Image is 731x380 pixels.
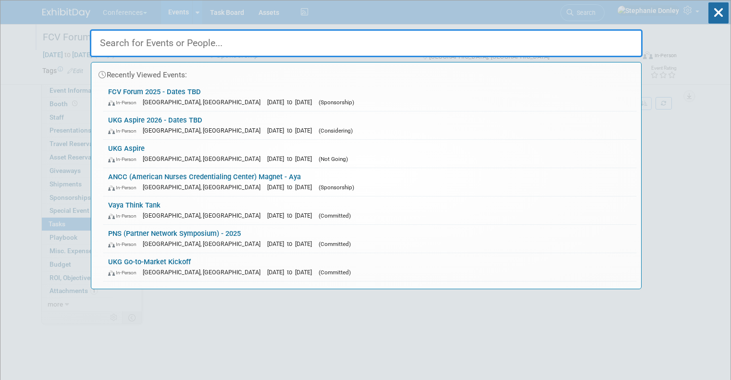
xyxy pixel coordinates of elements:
span: (Considering) [319,127,353,134]
span: (Sponsorship) [319,99,354,106]
span: [DATE] to [DATE] [267,184,317,191]
a: FCV Forum 2025 - Dates TBD In-Person [GEOGRAPHIC_DATA], [GEOGRAPHIC_DATA] [DATE] to [DATE] (Spons... [103,83,636,111]
span: (Committed) [319,241,351,247]
span: In-Person [108,184,141,191]
span: [GEOGRAPHIC_DATA], [GEOGRAPHIC_DATA] [143,184,265,191]
span: [DATE] to [DATE] [267,127,317,134]
span: (Committed) [319,212,351,219]
span: [DATE] to [DATE] [267,98,317,106]
span: In-Person [108,128,141,134]
span: [DATE] to [DATE] [267,155,317,162]
span: [GEOGRAPHIC_DATA], [GEOGRAPHIC_DATA] [143,240,265,247]
span: [DATE] to [DATE] [267,269,317,276]
a: UKG Go-to-Market Kickoff In-Person [GEOGRAPHIC_DATA], [GEOGRAPHIC_DATA] [DATE] to [DATE] (Committed) [103,253,636,281]
span: In-Person [108,156,141,162]
span: In-Person [108,213,141,219]
span: (Committed) [319,269,351,276]
span: [GEOGRAPHIC_DATA], [GEOGRAPHIC_DATA] [143,98,265,106]
span: [DATE] to [DATE] [267,240,317,247]
a: UKG Aspire In-Person [GEOGRAPHIC_DATA], [GEOGRAPHIC_DATA] [DATE] to [DATE] (Not Going) [103,140,636,168]
span: [GEOGRAPHIC_DATA], [GEOGRAPHIC_DATA] [143,269,265,276]
span: [GEOGRAPHIC_DATA], [GEOGRAPHIC_DATA] [143,127,265,134]
a: UKG Aspire 2026 - Dates TBD In-Person [GEOGRAPHIC_DATA], [GEOGRAPHIC_DATA] [DATE] to [DATE] (Cons... [103,111,636,139]
a: PNS (Partner Network Symposium) - 2025 In-Person [GEOGRAPHIC_DATA], [GEOGRAPHIC_DATA] [DATE] to [... [103,225,636,253]
input: Search for Events or People... [90,29,643,57]
span: (Sponsorship) [319,184,354,191]
span: (Not Going) [319,156,348,162]
span: [GEOGRAPHIC_DATA], [GEOGRAPHIC_DATA] [143,155,265,162]
div: Recently Viewed Events: [96,62,636,83]
span: [GEOGRAPHIC_DATA], [GEOGRAPHIC_DATA] [143,212,265,219]
a: Vaya Think Tank In-Person [GEOGRAPHIC_DATA], [GEOGRAPHIC_DATA] [DATE] to [DATE] (Committed) [103,196,636,224]
span: [DATE] to [DATE] [267,212,317,219]
a: ANCC (American Nurses Credentialing Center) Magnet - Aya In-Person [GEOGRAPHIC_DATA], [GEOGRAPHIC... [103,168,636,196]
span: In-Person [108,99,141,106]
span: In-Person [108,270,141,276]
span: In-Person [108,241,141,247]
